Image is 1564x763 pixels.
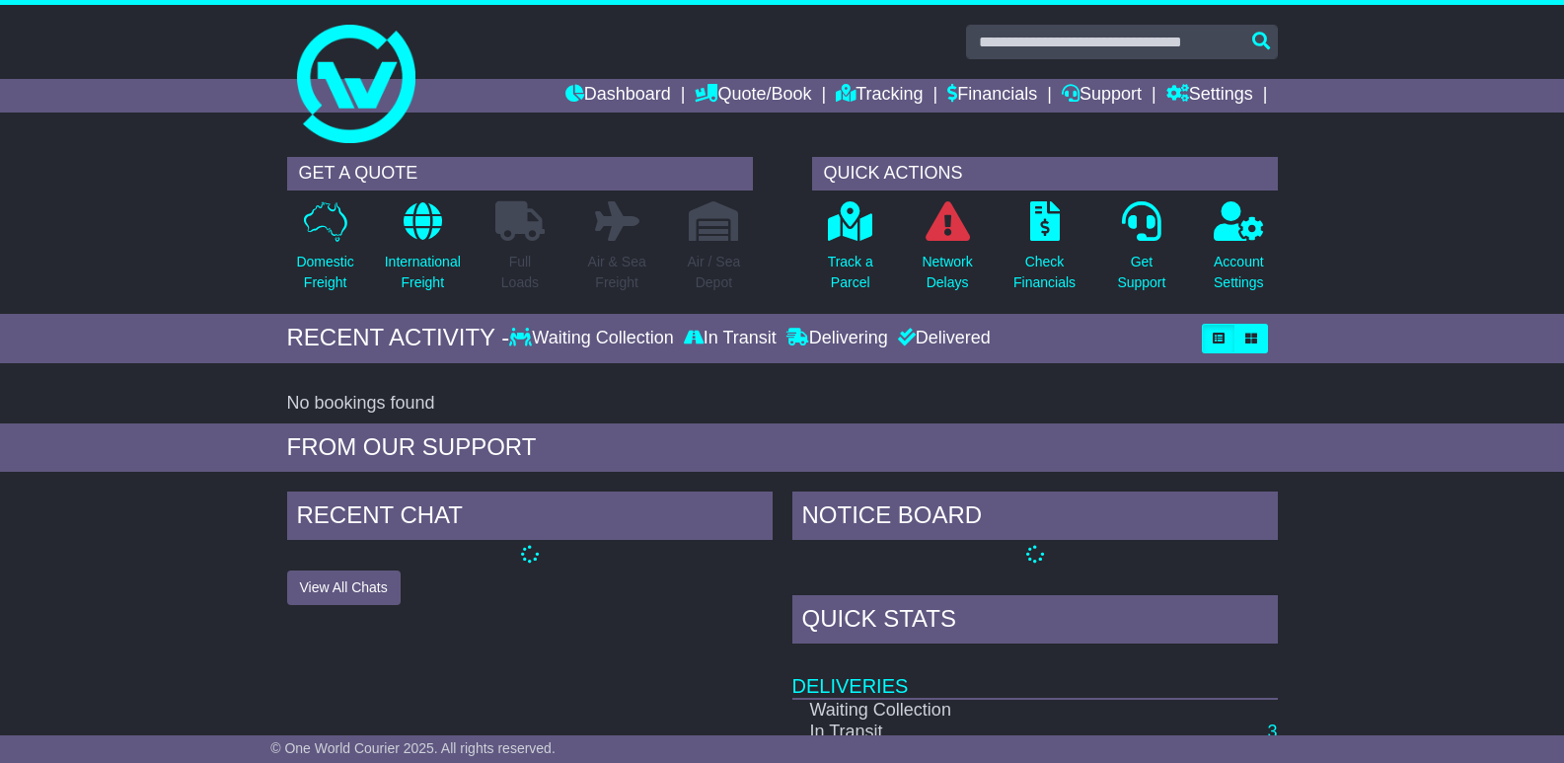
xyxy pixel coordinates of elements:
a: 3 [1267,722,1277,741]
p: Account Settings [1214,252,1264,293]
div: No bookings found [287,393,1278,415]
div: GET A QUOTE [287,157,753,191]
a: DomesticFreight [295,200,354,304]
a: Financials [947,79,1037,113]
div: Quick Stats [792,595,1278,649]
a: GetSupport [1116,200,1166,304]
div: RECENT ACTIVITY - [287,324,510,352]
td: Waiting Collection [792,699,1116,722]
p: International Freight [385,252,461,293]
a: Quote/Book [695,79,811,113]
td: In Transit [792,722,1116,743]
div: Delivered [893,328,991,349]
p: Track a Parcel [828,252,873,293]
div: Delivering [782,328,893,349]
button: View All Chats [287,571,401,605]
div: FROM OUR SUPPORT [287,433,1278,462]
td: Deliveries [792,649,1278,699]
div: RECENT CHAT [287,492,773,545]
span: © One World Courier 2025. All rights reserved. [270,740,556,756]
a: Settings [1166,79,1253,113]
div: Waiting Collection [509,328,678,349]
p: Network Delays [922,252,972,293]
a: AccountSettings [1213,200,1265,304]
a: InternationalFreight [384,200,462,304]
a: Track aParcel [827,200,874,304]
a: NetworkDelays [921,200,973,304]
div: NOTICE BOARD [792,492,1278,545]
div: In Transit [679,328,782,349]
p: Get Support [1117,252,1165,293]
a: Tracking [836,79,923,113]
p: Domestic Freight [296,252,353,293]
a: CheckFinancials [1012,200,1077,304]
a: Dashboard [565,79,671,113]
a: Support [1062,79,1142,113]
div: QUICK ACTIONS [812,157,1278,191]
p: Check Financials [1013,252,1076,293]
p: Air & Sea Freight [588,252,646,293]
p: Air / Sea Depot [688,252,741,293]
p: Full Loads [495,252,545,293]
